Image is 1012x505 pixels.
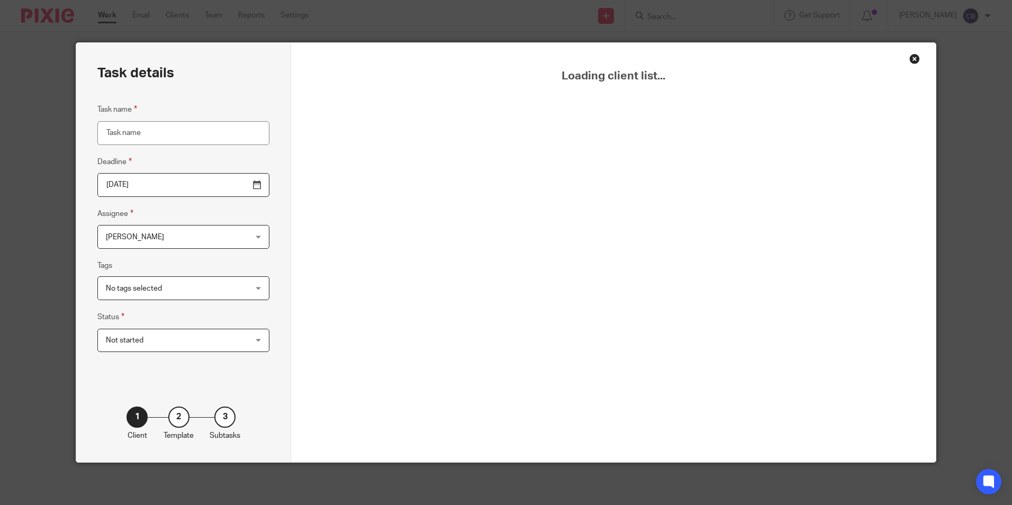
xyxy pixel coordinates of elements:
p: Client [128,430,147,441]
label: Task name [97,103,137,115]
h2: Task details [97,64,174,82]
input: Pick a date [97,173,269,197]
label: Deadline [97,156,132,168]
label: Status [97,311,124,323]
span: No tags selected [106,285,162,292]
div: 3 [214,407,236,428]
div: 2 [168,407,189,428]
input: Task name [97,121,269,145]
div: 1 [126,407,148,428]
p: Subtasks [210,430,240,441]
p: Template [164,430,194,441]
label: Tags [97,260,112,271]
label: Assignee [97,208,133,220]
div: Close this dialog window [909,53,920,64]
span: Loading client list... [318,69,909,83]
span: [PERSON_NAME] [106,233,164,241]
span: Not started [106,337,143,344]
